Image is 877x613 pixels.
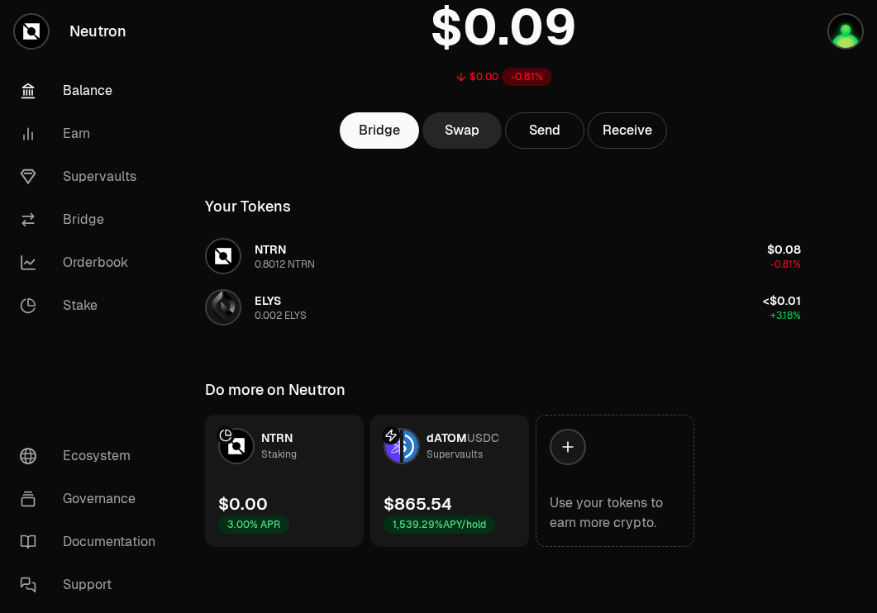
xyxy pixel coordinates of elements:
[7,435,179,478] a: Ecosystem
[340,112,419,149] a: Bridge
[255,258,315,271] div: 0.8012 NTRN
[467,430,499,445] span: USDC
[422,112,502,149] a: Swap
[220,430,253,463] img: NTRN Logo
[255,242,286,257] span: NTRN
[7,155,179,198] a: Supervaults
[205,415,364,547] a: NTRN LogoNTRNStaking$0.003.00% APR
[7,563,179,606] a: Support
[7,478,179,520] a: Governance
[207,291,240,324] img: ELYS Logo
[502,68,552,86] div: -0.81%
[427,446,483,463] div: Supervaults
[469,70,498,83] div: $0.00
[218,492,268,516] div: $0.00
[7,198,179,241] a: Bridge
[403,430,418,463] img: USDC Logo
[7,69,179,112] a: Balance
[384,492,452,516] div: $865.54
[255,309,307,322] div: 0.002 ELYS
[261,430,293,445] span: NTRN
[588,112,667,149] button: Receive
[255,293,281,308] span: ELYS
[536,415,694,547] a: Use your tokens to earn more crypto.
[829,15,862,48] img: Atom Staking
[505,112,584,149] button: Send
[7,112,179,155] a: Earn
[195,283,811,332] button: ELYS LogoELYS0.002 ELYS<$0.01+3.18%
[427,430,467,445] span: dATOM
[384,516,495,534] div: 1,539.29% APY/hold
[767,242,801,257] span: $0.08
[7,520,179,563] a: Documentation
[207,240,240,273] img: NTRN Logo
[261,446,297,463] div: Staking
[770,309,801,322] span: +3.18%
[550,493,680,533] div: Use your tokens to earn more crypto.
[763,293,801,308] span: <$0.01
[218,516,289,534] div: 3.00% APR
[195,231,811,281] button: NTRN LogoNTRN0.8012 NTRN$0.08-0.81%
[770,258,801,271] span: -0.81%
[7,241,179,284] a: Orderbook
[205,195,291,218] div: Your Tokens
[370,415,529,547] a: dATOM LogoUSDC LogodATOMUSDCSupervaults$865.541,539.29%APY/hold
[205,378,346,402] div: Do more on Neutron
[7,284,179,327] a: Stake
[385,430,400,463] img: dATOM Logo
